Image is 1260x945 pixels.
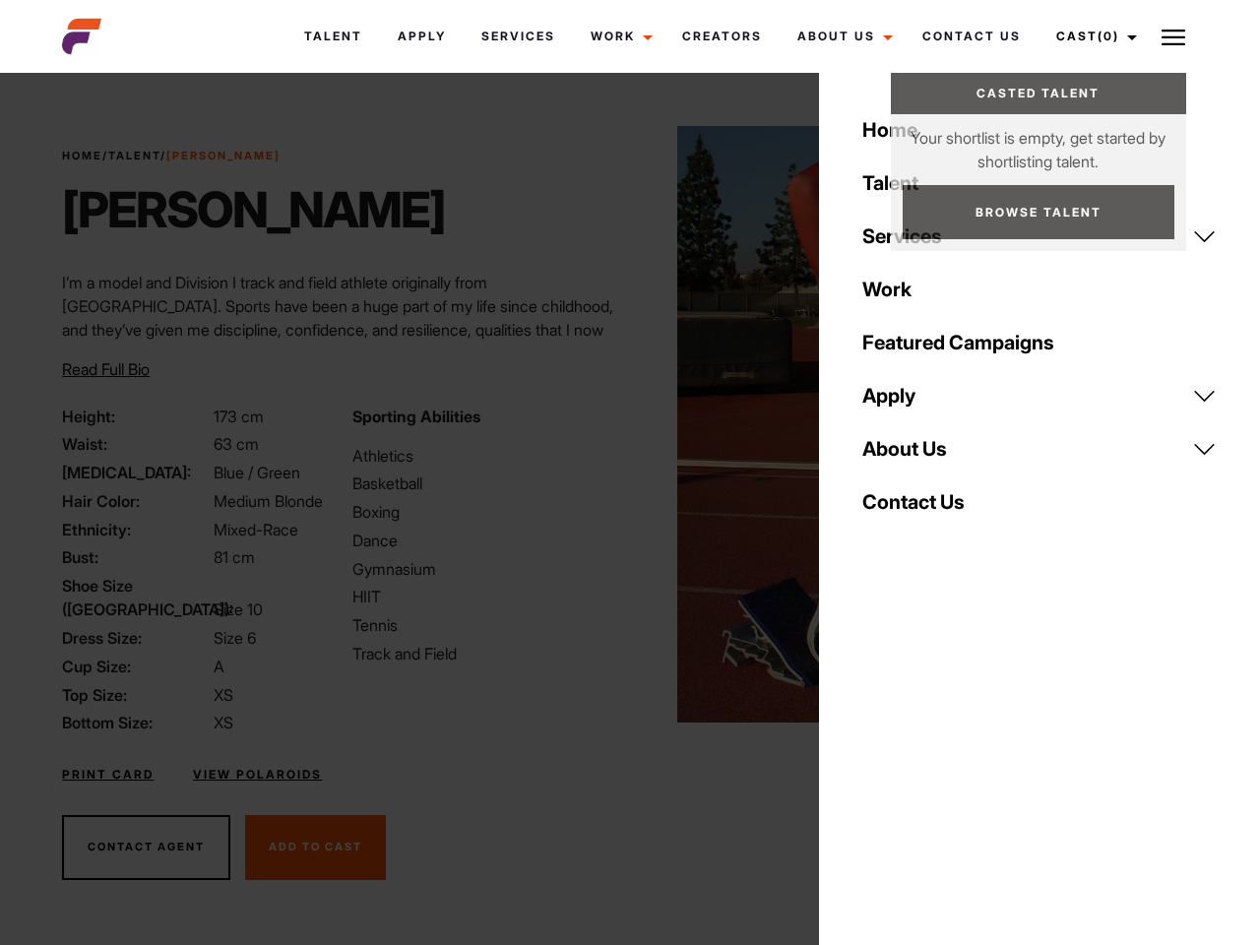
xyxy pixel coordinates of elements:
[62,626,210,650] span: Dress Size:
[108,149,160,162] a: Talent
[62,149,102,162] a: Home
[850,103,1228,157] a: Home
[214,434,259,454] span: 63 cm
[214,713,233,732] span: XS
[1162,26,1185,49] img: Burger icon
[62,815,230,880] button: Contact Agent
[850,475,1228,529] a: Contact Us
[214,657,224,676] span: A
[62,711,210,734] span: Bottom Size:
[214,628,256,648] span: Size 6
[352,472,618,495] li: Basketball
[352,642,618,665] li: Track and Field
[62,271,618,365] p: I’m a model and Division I track and field athlete originally from [GEOGRAPHIC_DATA]. Sports have...
[214,547,255,567] span: 81 cm
[850,316,1228,369] a: Featured Campaigns
[905,10,1039,63] a: Contact Us
[286,10,380,63] a: Talent
[352,500,618,524] li: Boxing
[1039,10,1149,63] a: Cast(0)
[62,180,445,239] h1: [PERSON_NAME]
[352,529,618,552] li: Dance
[62,683,210,707] span: Top Size:
[62,574,210,621] span: Shoe Size ([GEOGRAPHIC_DATA]):
[62,405,210,428] span: Height:
[573,10,664,63] a: Work
[269,840,362,853] span: Add To Cast
[214,463,300,482] span: Blue / Green
[850,422,1228,475] a: About Us
[214,491,323,511] span: Medium Blonde
[352,613,618,637] li: Tennis
[352,585,618,608] li: HIIT
[850,369,1228,422] a: Apply
[193,766,322,784] a: View Polaroids
[62,489,210,513] span: Hair Color:
[62,655,210,678] span: Cup Size:
[352,444,618,468] li: Athletics
[214,520,298,539] span: Mixed-Race
[62,148,281,164] span: / /
[214,407,264,426] span: 173 cm
[891,114,1186,173] p: Your shortlist is empty, get started by shortlisting talent.
[214,599,263,619] span: Size 10
[1098,29,1119,43] span: (0)
[62,359,150,379] span: Read Full Bio
[245,815,386,880] button: Add To Cast
[62,461,210,484] span: [MEDICAL_DATA]:
[62,766,154,784] a: Print Card
[62,357,150,381] button: Read Full Bio
[850,210,1228,263] a: Services
[464,10,573,63] a: Services
[780,10,905,63] a: About Us
[380,10,464,63] a: Apply
[62,518,210,541] span: Ethnicity:
[850,157,1228,210] a: Talent
[352,557,618,581] li: Gymnasium
[166,149,281,162] strong: [PERSON_NAME]
[62,545,210,569] span: Bust:
[352,407,480,426] strong: Sporting Abilities
[62,17,101,56] img: cropped-aefm-brand-fav-22-square.png
[903,185,1174,239] a: Browse Talent
[214,685,233,705] span: XS
[891,73,1186,114] a: Casted Talent
[62,432,210,456] span: Waist:
[850,263,1228,316] a: Work
[664,10,780,63] a: Creators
